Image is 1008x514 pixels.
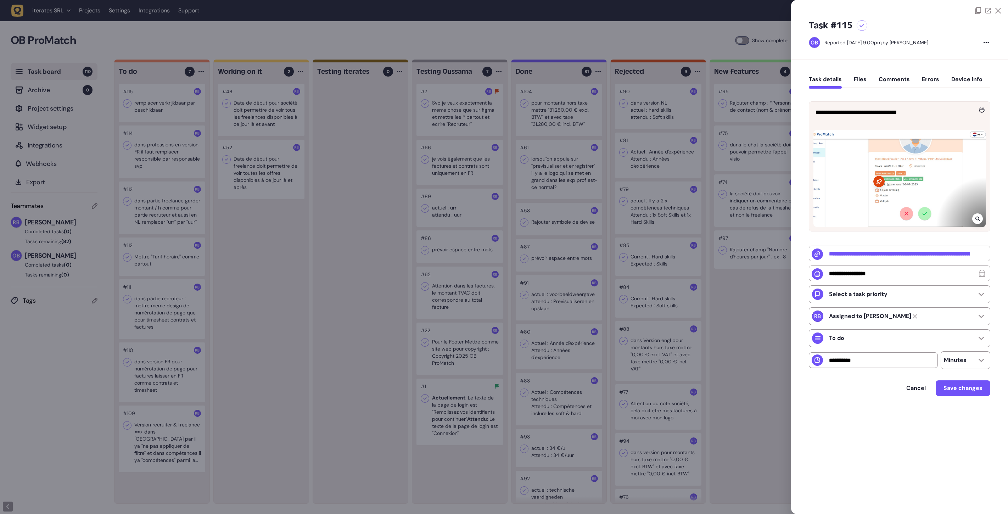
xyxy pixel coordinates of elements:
div: by [PERSON_NAME] [824,39,928,46]
div: Reported [DATE] 9.00pm, [824,39,883,46]
strong: Rodolphe Balay [829,313,911,320]
button: Save changes [936,380,990,396]
h5: Task #115 [809,20,852,31]
button: Task details [809,76,842,89]
p: Minutes [944,357,967,364]
span: Cancel [906,385,926,391]
button: Files [854,76,867,89]
img: Oussama Bahassou [809,37,820,48]
span: Save changes [943,385,982,391]
button: Device info [951,76,982,89]
p: To do [829,335,844,342]
button: Comments [879,76,910,89]
button: Cancel [899,381,933,395]
p: Select a task priority [829,291,887,298]
button: Errors [922,76,939,89]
